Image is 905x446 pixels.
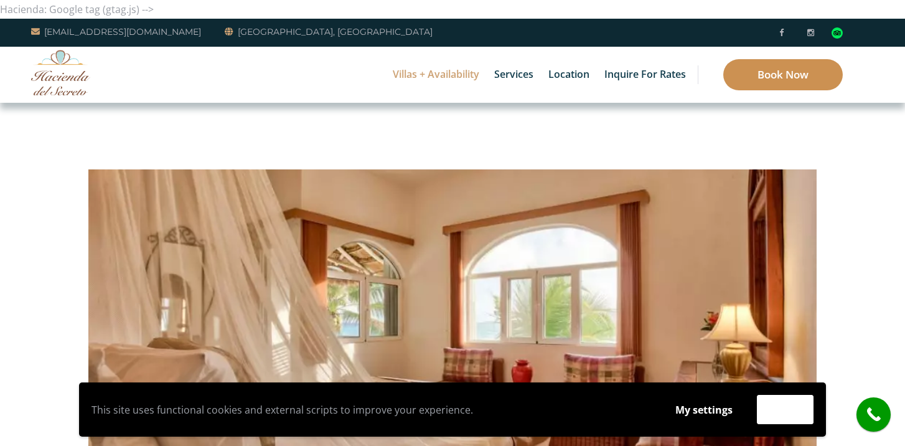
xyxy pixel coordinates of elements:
[832,27,843,39] div: Read traveler reviews on Tripadvisor
[832,27,843,39] img: Tripadvisor_logomark.svg
[598,47,692,103] a: Inquire for Rates
[757,395,814,424] button: Accept
[387,47,485,103] a: Villas + Availability
[31,50,90,95] img: Awesome Logo
[664,396,744,424] button: My settings
[542,47,596,103] a: Location
[860,401,888,429] i: call
[225,24,433,39] a: [GEOGRAPHIC_DATA], [GEOGRAPHIC_DATA]
[91,401,651,419] p: This site uses functional cookies and external scripts to improve your experience.
[488,47,540,103] a: Services
[31,24,201,39] a: [EMAIL_ADDRESS][DOMAIN_NAME]
[723,59,843,90] a: Book Now
[856,397,891,432] a: call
